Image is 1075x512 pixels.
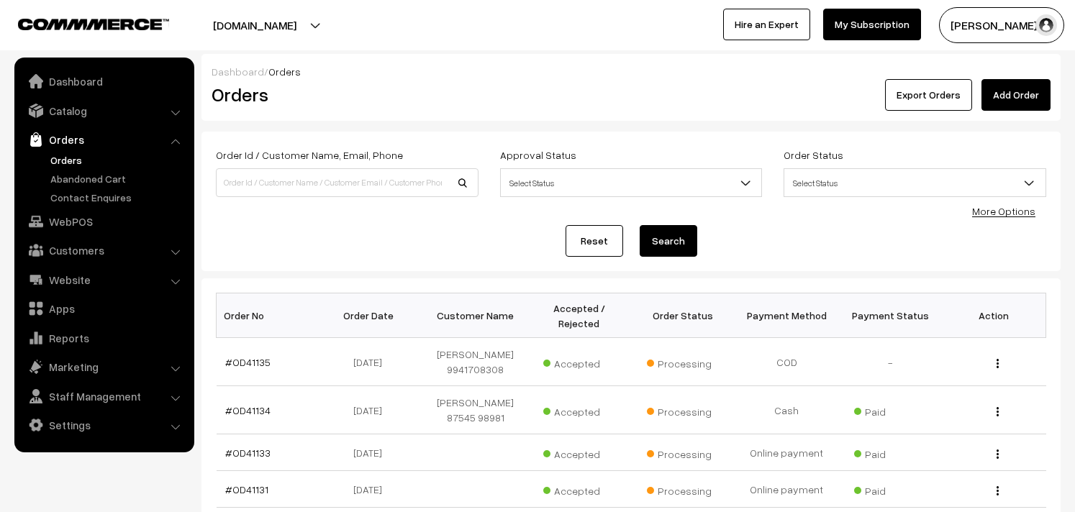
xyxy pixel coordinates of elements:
div: / [212,64,1051,79]
td: Online payment [735,471,838,508]
a: Orders [18,127,189,152]
a: COMMMERCE [18,14,144,32]
a: Abandoned Cart [47,171,189,186]
th: Accepted / Rejected [527,293,631,338]
a: Orders [47,152,189,168]
span: Orders [268,65,301,78]
button: Search [640,225,697,257]
td: COD [735,338,838,386]
a: #OD41135 [225,356,271,368]
td: Online payment [735,434,838,471]
img: Menu [997,449,999,459]
button: Export Orders [885,79,972,111]
label: Order Id / Customer Name, Email, Phone [216,147,403,163]
a: #OD41131 [225,483,268,495]
td: [DATE] [320,386,424,434]
a: Marketing [18,354,189,380]
td: Cash [735,386,838,434]
th: Payment Method [735,293,838,338]
a: WebPOS [18,209,189,234]
a: #OD41134 [225,404,271,416]
a: Catalog [18,98,189,124]
img: Menu [997,486,999,495]
a: Add Order [981,79,1051,111]
a: Reset [566,225,623,257]
td: [DATE] [320,434,424,471]
span: Processing [647,401,719,419]
td: [PERSON_NAME] 87545 98981 [424,386,527,434]
th: Action [942,293,1045,338]
a: Settings [18,412,189,438]
img: Menu [997,407,999,416]
a: Staff Management [18,383,189,409]
a: Customers [18,237,189,263]
span: Processing [647,352,719,371]
span: Paid [854,480,926,498]
th: Payment Status [838,293,942,338]
span: Accepted [543,352,615,371]
span: Select Status [500,168,763,197]
th: Order Date [320,293,424,338]
td: [PERSON_NAME] 9941708308 [424,338,527,386]
a: Reports [18,325,189,351]
a: Contact Enquires [47,190,189,205]
img: Menu [997,359,999,368]
th: Order No [217,293,320,338]
a: Website [18,267,189,293]
h2: Orders [212,83,477,106]
a: Apps [18,296,189,321]
a: #OD41133 [225,447,271,459]
img: user [1035,14,1057,36]
button: [DOMAIN_NAME] [163,7,347,43]
span: Processing [647,443,719,462]
a: My Subscription [823,9,921,40]
img: COMMMERCE [18,19,169,29]
a: Dashboard [18,68,189,94]
a: More Options [972,205,1035,217]
label: Approval Status [500,147,576,163]
a: Dashboard [212,65,264,78]
td: [DATE] [320,471,424,508]
span: Paid [854,443,926,462]
span: Select Status [784,168,1046,197]
span: Processing [647,480,719,498]
span: Accepted [543,443,615,462]
span: Select Status [501,170,762,196]
span: Accepted [543,401,615,419]
th: Customer Name [424,293,527,338]
span: Accepted [543,480,615,498]
span: Paid [854,401,926,419]
td: - [838,338,942,386]
span: Select Status [784,170,1045,196]
button: [PERSON_NAME] s… [939,7,1064,43]
input: Order Id / Customer Name / Customer Email / Customer Phone [216,168,478,197]
label: Order Status [784,147,843,163]
th: Order Status [631,293,735,338]
td: [DATE] [320,338,424,386]
a: Hire an Expert [723,9,810,40]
